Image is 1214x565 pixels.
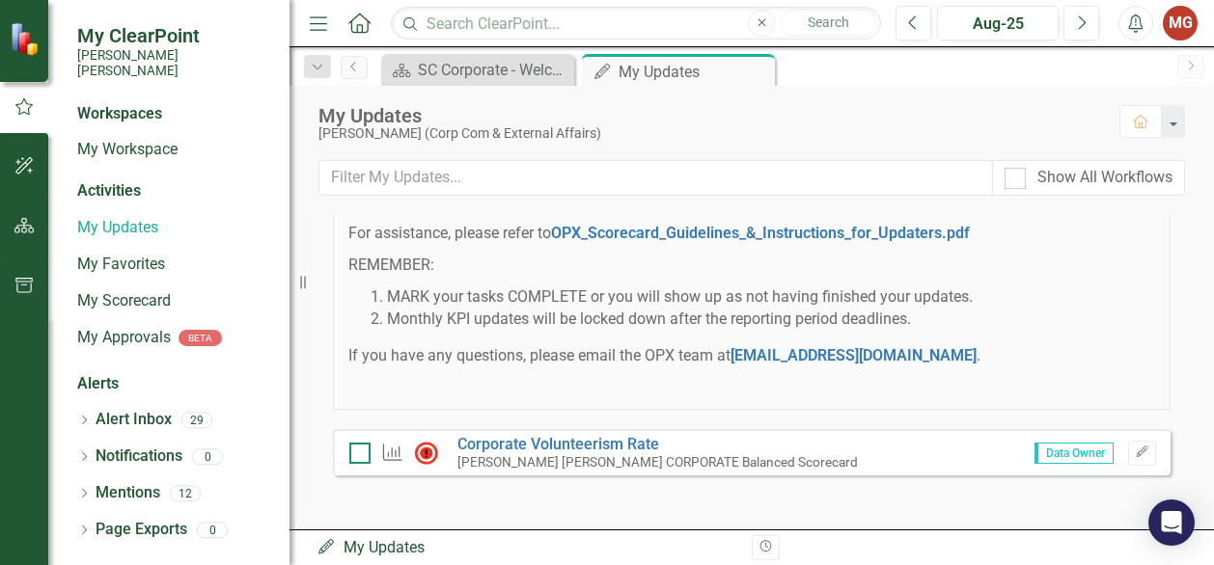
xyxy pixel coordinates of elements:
[457,454,858,470] small: [PERSON_NAME] [PERSON_NAME] CORPORATE Balanced Scorecard
[77,47,270,79] small: [PERSON_NAME] [PERSON_NAME]
[1037,167,1173,189] div: Show All Workflows
[96,445,182,468] a: Notifications
[96,409,172,431] a: Alert Inbox
[944,13,1052,36] div: Aug-25
[731,346,977,364] a: [EMAIL_ADDRESS][DOMAIN_NAME]
[387,286,1155,309] li: MARK your tasks COMPLETE or you will show up as not having finished your updates.
[77,180,270,202] div: Activities
[937,6,1059,40] button: Aug-25
[9,21,43,56] img: ClearPoint Strategy
[551,224,970,242] a: OPX_Scorecard_Guidelines_&_Instructions_for_Updaters.pdf
[418,58,569,82] div: SC Corporate - Welcome to ClearPoint
[77,327,171,349] a: My Approvals
[415,442,438,465] img: Below MIN Target
[318,126,1100,141] div: [PERSON_NAME] (Corp Com & External Affairs)
[170,485,201,501] div: 12
[96,519,187,541] a: Page Exports
[387,309,1155,331] li: Monthly KPI updates will be locked down after the reporting period deadlines.
[619,60,770,84] div: My Updates
[317,537,737,559] div: My Updates
[181,412,212,428] div: 29
[808,14,849,30] span: Search
[348,345,1155,367] p: If you have any questions, please email the OPX team at .
[96,482,160,504] a: Mentions
[318,160,993,196] input: Filter My Updates...
[77,290,270,312] a: My Scorecard
[1163,6,1198,40] button: MG
[780,10,876,37] button: Search
[348,223,1155,245] p: For assistance, please refer to
[77,103,162,125] div: Workspaces
[77,139,270,161] a: My Workspace
[77,24,270,47] span: My ClearPoint
[197,522,228,538] div: 0
[77,254,270,276] a: My Favorites
[348,255,1155,277] p: REMEMBER:
[457,435,659,453] a: Corporate Volunteerism Rate
[77,217,270,239] a: My Updates
[77,373,270,395] div: Alerts
[192,448,223,465] div: 0
[179,330,222,346] div: BETA
[318,105,1100,126] div: My Updates
[1148,499,1195,546] div: Open Intercom Messenger
[386,58,569,82] a: SC Corporate - Welcome to ClearPoint
[1035,443,1114,464] span: Data Owner
[391,7,881,40] input: Search ClearPoint...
